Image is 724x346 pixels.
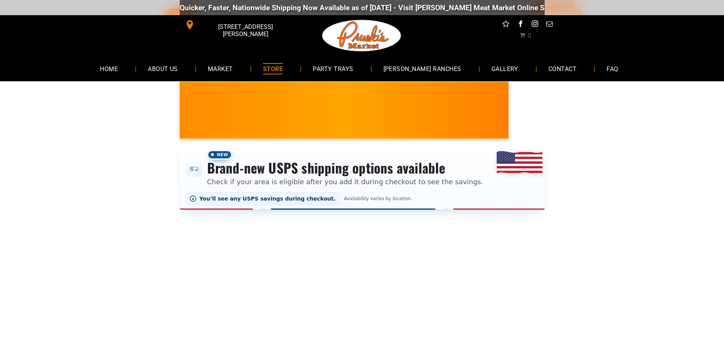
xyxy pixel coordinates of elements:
[200,196,336,202] span: You’ll see any USPS savings during checkout.
[372,58,473,79] a: [PERSON_NAME] RANCHES
[595,58,629,79] a: FAQ
[180,145,545,210] div: Shipping options announcement
[196,19,294,41] span: [STREET_ADDRESS][PERSON_NAME]
[136,58,189,79] a: ABOUT US
[530,19,540,31] a: instagram
[207,150,232,160] span: New
[342,196,413,201] span: Availability varies by location.
[207,177,483,187] p: Check if your area is eligible after you add it during checkout to see the savings.
[252,58,294,79] a: STORE
[515,19,525,31] a: facebook
[501,19,511,31] a: Social network
[506,115,656,128] span: [PERSON_NAME] MARKET
[537,58,588,79] a: CONTACT
[301,58,364,79] a: PARTY TRAYS
[321,15,403,56] img: Pruski-s+Market+HQ+Logo2-1920w.png
[544,19,554,31] a: email
[89,58,129,79] a: HOME
[528,32,531,39] span: 0
[178,3,638,12] div: Quicker, Faster, Nationwide Shipping Now Available as of [DATE] - Visit [PERSON_NAME] Meat Market...
[196,58,244,79] a: MARKET
[207,160,483,176] h3: Brand-new USPS shipping options available
[480,58,530,79] a: GALLERY
[180,19,296,31] a: [STREET_ADDRESS][PERSON_NAME]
